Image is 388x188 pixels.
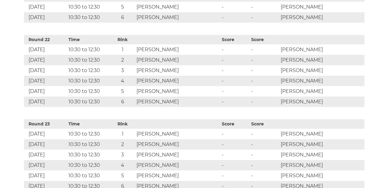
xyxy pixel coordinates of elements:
td: [PERSON_NAME] [135,76,220,86]
td: [DATE] [24,150,67,160]
th: Score [250,119,279,129]
td: [PERSON_NAME] [279,86,364,97]
td: 2 [110,139,135,150]
td: 5 [110,171,135,181]
td: 10:30 to 12:30 [67,44,110,55]
th: Rink [110,119,135,129]
td: 10:30 to 12:30 [67,76,110,86]
td: [DATE] [24,76,67,86]
td: - [220,150,250,160]
td: [PERSON_NAME] [279,12,364,23]
th: Score [220,35,250,44]
td: - [250,150,279,160]
td: - [220,129,250,139]
td: 10:30 to 12:30 [67,160,110,171]
td: [PERSON_NAME] [135,97,220,107]
td: [DATE] [24,171,67,181]
td: 10:30 to 12:30 [67,97,110,107]
td: [DATE] [24,139,67,150]
td: 4 [110,160,135,171]
td: - [220,86,250,97]
td: 10:30 to 12:30 [67,12,110,23]
td: 1 [110,129,135,139]
td: - [250,44,279,55]
td: [DATE] [24,2,67,12]
td: - [250,12,279,23]
td: 10:30 to 12:30 [67,129,110,139]
td: - [250,139,279,150]
td: - [220,44,250,55]
td: - [220,76,250,86]
td: - [220,160,250,171]
td: 5 [110,86,135,97]
td: - [250,129,279,139]
td: 3 [110,150,135,160]
td: [PERSON_NAME] [135,2,220,12]
td: [DATE] [24,55,67,65]
td: [PERSON_NAME] [279,171,364,181]
td: - [220,2,250,12]
td: [PERSON_NAME] [135,129,220,139]
td: [PERSON_NAME] [279,97,364,107]
td: [DATE] [24,97,67,107]
td: [PERSON_NAME] [135,12,220,23]
td: - [250,171,279,181]
td: [PERSON_NAME] [279,2,364,12]
td: 10:30 to 12:30 [67,139,110,150]
td: - [250,65,279,76]
td: - [220,171,250,181]
td: 10:30 to 12:30 [67,150,110,160]
td: 4 [110,76,135,86]
td: [PERSON_NAME] [279,44,364,55]
td: [DATE] [24,65,67,76]
td: 10:30 to 12:30 [67,55,110,65]
td: 10:30 to 12:30 [67,86,110,97]
td: 2 [110,55,135,65]
td: [PERSON_NAME] [279,76,364,86]
td: 5 [110,2,135,12]
th: Score [220,119,250,129]
td: 3 [110,65,135,76]
th: Round 22 [24,35,67,44]
td: 10:30 to 12:30 [67,2,110,12]
td: - [250,2,279,12]
th: Rink [110,35,135,44]
td: - [220,12,250,23]
th: Score [250,35,279,44]
td: 10:30 to 12:30 [67,65,110,76]
td: 6 [110,12,135,23]
th: Time [67,119,110,129]
td: - [220,55,250,65]
td: [PERSON_NAME] [135,171,220,181]
td: 6 [110,97,135,107]
td: [PERSON_NAME] [279,65,364,76]
td: [DATE] [24,44,67,55]
td: [PERSON_NAME] [279,55,364,65]
td: - [250,76,279,86]
td: [DATE] [24,86,67,97]
td: [DATE] [24,160,67,171]
td: [PERSON_NAME] [135,150,220,160]
td: [PERSON_NAME] [135,86,220,97]
td: - [250,97,279,107]
td: [DATE] [24,12,67,23]
td: - [220,65,250,76]
td: - [220,97,250,107]
td: [PERSON_NAME] [279,160,364,171]
td: 10:30 to 12:30 [67,171,110,181]
td: - [220,139,250,150]
th: Time [67,35,110,44]
td: [PERSON_NAME] [135,160,220,171]
td: - [250,160,279,171]
th: Round 23 [24,119,67,129]
td: [PERSON_NAME] [279,129,364,139]
td: [PERSON_NAME] [135,65,220,76]
td: 1 [110,44,135,55]
td: [PERSON_NAME] [279,150,364,160]
td: [PERSON_NAME] [135,44,220,55]
td: [DATE] [24,129,67,139]
td: - [250,55,279,65]
td: - [250,86,279,97]
td: [PERSON_NAME] [135,139,220,150]
td: [PERSON_NAME] [279,139,364,150]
